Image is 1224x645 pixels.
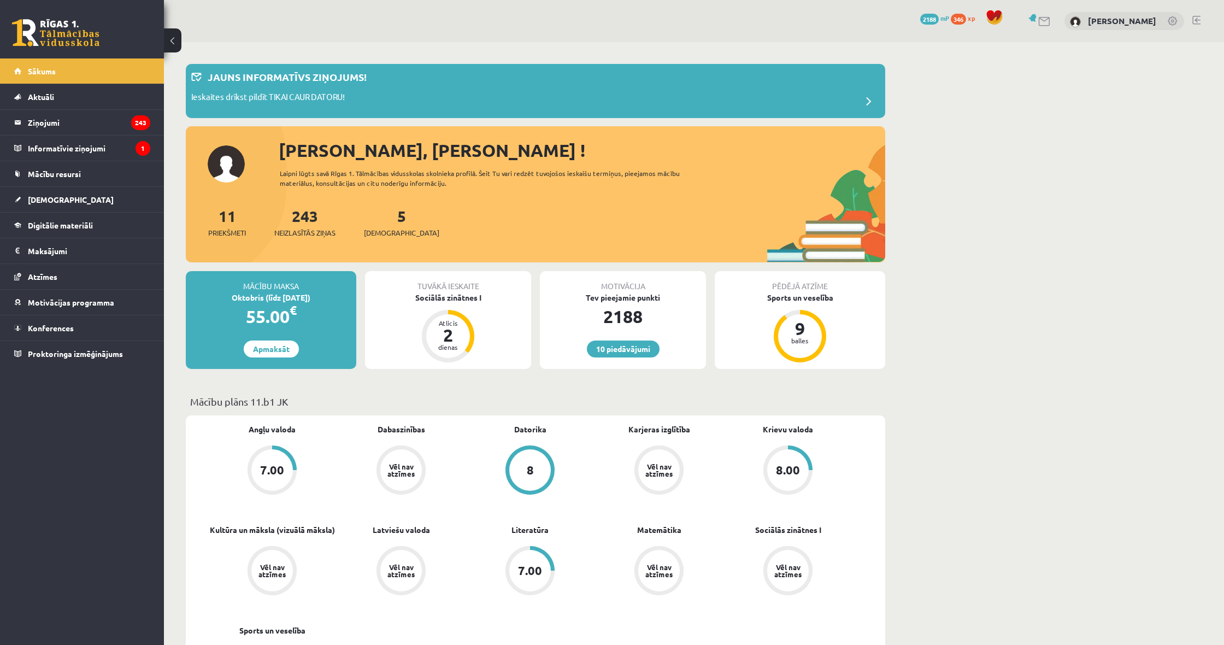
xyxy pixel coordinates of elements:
a: Angļu valoda [249,424,296,435]
div: [PERSON_NAME], [PERSON_NAME] ! [279,137,885,163]
p: Jauns informatīvs ziņojums! [208,69,367,84]
div: Vēl nav atzīmes [773,564,803,578]
span: Mācību resursi [28,169,81,179]
a: Jauns informatīvs ziņojums! Ieskaites drīkst pildīt TIKAI CAUR DATORU! [191,69,880,113]
a: Sports un veselība [239,625,305,636]
a: 8 [466,445,595,497]
div: Vēl nav atzīmes [644,463,674,477]
i: 1 [136,141,150,156]
legend: Informatīvie ziņojumi [28,136,150,161]
div: Vēl nav atzīmes [386,564,416,578]
span: xp [968,14,975,22]
a: Sports un veselība 9 balles [715,292,885,364]
div: Laipni lūgts savā Rīgas 1. Tālmācības vidusskolas skolnieka profilā. Šeit Tu vari redzēt tuvojošo... [280,168,699,188]
span: mP [940,14,949,22]
a: Sākums [14,58,150,84]
div: Sports un veselība [715,292,885,303]
div: 7.00 [518,565,542,577]
div: 9 [784,320,816,337]
a: Motivācijas programma [14,290,150,315]
a: Literatūra [511,524,549,536]
div: Atlicis [432,320,464,326]
p: Ieskaites drīkst pildīt TIKAI CAUR DATORU! [191,91,345,106]
span: Proktoringa izmēģinājums [28,349,123,359]
span: Sākums [28,66,56,76]
div: Mācību maksa [186,271,356,292]
span: Konferences [28,323,74,333]
i: 243 [131,115,150,130]
a: Maksājumi [14,238,150,263]
div: 7.00 [260,464,284,476]
div: Vēl nav atzīmes [644,564,674,578]
a: 11Priekšmeti [208,206,246,238]
span: [DEMOGRAPHIC_DATA] [28,195,114,204]
a: 7.00 [466,546,595,597]
a: Rīgas 1. Tālmācības vidusskola [12,19,99,46]
a: Vēl nav atzīmes [208,546,337,597]
a: Dabaszinības [378,424,425,435]
span: Atzīmes [28,272,57,282]
a: Vēl nav atzīmes [595,546,723,597]
a: 7.00 [208,445,337,497]
a: 243Neizlasītās ziņas [274,206,336,238]
a: Konferences [14,315,150,341]
a: Sociālās zinātnes I [755,524,821,536]
legend: Ziņojumi [28,110,150,135]
span: € [290,302,297,318]
a: Vēl nav atzīmes [595,445,723,497]
img: Darja Budkina [1070,16,1081,27]
div: 2188 [540,303,706,330]
a: Apmaksāt [244,341,299,357]
a: 346 xp [951,14,980,22]
div: 8 [527,464,534,476]
div: Vēl nav atzīmes [257,564,287,578]
div: 2 [432,326,464,344]
div: Oktobris (līdz [DATE]) [186,292,356,303]
div: Tuvākā ieskaite [365,271,531,292]
a: [PERSON_NAME] [1088,15,1156,26]
a: Ziņojumi243 [14,110,150,135]
div: 8.00 [776,464,800,476]
span: Aktuāli [28,92,54,102]
a: Krievu valoda [763,424,813,435]
div: Pēdējā atzīme [715,271,885,292]
a: 10 piedāvājumi [587,341,660,357]
p: Mācību plāns 11.b1 JK [190,394,881,409]
span: Motivācijas programma [28,297,114,307]
a: Sociālās zinātnes I Atlicis 2 dienas [365,292,531,364]
div: balles [784,337,816,344]
a: Informatīvie ziņojumi1 [14,136,150,161]
a: Vēl nav atzīmes [337,546,466,597]
span: Priekšmeti [208,227,246,238]
a: 8.00 [723,445,852,497]
a: Vēl nav atzīmes [337,445,466,497]
span: [DEMOGRAPHIC_DATA] [364,227,439,238]
a: 2188 mP [920,14,949,22]
div: dienas [432,344,464,350]
div: Motivācija [540,271,706,292]
a: [DEMOGRAPHIC_DATA] [14,187,150,212]
a: Vēl nav atzīmes [723,546,852,597]
span: 2188 [920,14,939,25]
a: Digitālie materiāli [14,213,150,238]
a: Aktuāli [14,84,150,109]
a: Karjeras izglītība [628,424,690,435]
legend: Maksājumi [28,238,150,263]
a: Mācību resursi [14,161,150,186]
span: Neizlasītās ziņas [274,227,336,238]
a: Kultūra un māksla (vizuālā māksla) [210,524,335,536]
div: Tev pieejamie punkti [540,292,706,303]
a: Atzīmes [14,264,150,289]
span: 346 [951,14,966,25]
a: 5[DEMOGRAPHIC_DATA] [364,206,439,238]
a: Datorika [514,424,546,435]
a: Matemātika [637,524,681,536]
a: Latviešu valoda [373,524,430,536]
span: Digitālie materiāli [28,220,93,230]
div: Sociālās zinātnes I [365,292,531,303]
a: Proktoringa izmēģinājums [14,341,150,366]
div: Vēl nav atzīmes [386,463,416,477]
div: 55.00 [186,303,356,330]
